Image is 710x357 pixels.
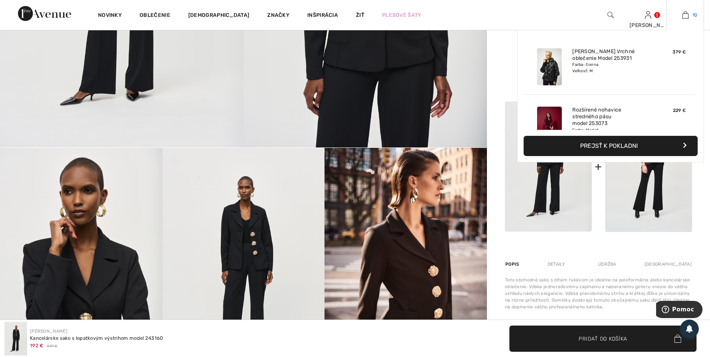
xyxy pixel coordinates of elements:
a: Novinky [98,12,122,20]
span: 379 € [673,49,686,55]
span: 349 € [47,344,58,349]
img: 1. avenue [18,6,71,21]
div: Farba: Merlot Veľkosť: 12 [572,127,646,139]
div: Kancelárske sako s lopatkovým výstrihom model 243160 [30,335,163,342]
span: Inšpirácia [307,12,338,20]
span: 192 € [30,343,44,348]
a: Oblečenie [140,12,170,20]
div: Doplňte svoj outfit [505,72,692,81]
span: 229 € [673,108,686,113]
span: 10 [692,12,698,18]
img: Môj košík [682,10,689,19]
div: Farba: čierna Veľkosť: M [572,62,646,74]
div: + [595,158,602,175]
img: Pantalon classique évasé, toute la longueur modèle 243235 [605,101,692,232]
a: Plesové šaty [382,11,421,19]
a: Žiť [356,11,364,19]
img: výskum [607,10,614,19]
img: Rozšírené nohavice stredného pásu model 253073 [537,107,562,144]
div: [GEOGRAPHIC_DATA] [643,257,692,271]
li: 95 % polyester, 5 % spandex [509,319,692,326]
div: Naši stylisti vybrali tieto kúsky, ktoré do seba dokonale zapadajú. [505,84,692,95]
a: 10 [667,10,704,19]
a: Značky [267,12,289,20]
div: Toto obchodné sako s dlhým rukávom je ideálne na poloformálne alebo kancelárske oblečenie. Vďaka ... [505,277,692,310]
a: [PERSON_NAME] [30,329,67,334]
a: Rozšírené nohavice stredného pásu model 253073 [572,107,646,127]
img: Bag.svg [674,335,681,343]
a: Se connecter [645,11,651,18]
a: [PERSON_NAME] Vrchné oblečenie Model 253931 [572,48,646,62]
div: Údržba [592,257,623,271]
img: Blazer affaire à col échancré pour bureau modèle 243160 [505,101,592,232]
img: Moje informácie [645,10,651,19]
button: Prejsť k pokladni [524,136,698,156]
iframe: Ouvre un widget dans lequel vous pouvez trouver plus d’informations [656,301,703,320]
div: [PERSON_NAME] [630,21,666,29]
a: [DEMOGRAPHIC_DATA] [188,12,249,20]
button: Pridať do košíka [509,326,697,352]
span: Pridať do košíka [579,335,627,342]
div: Detaily [541,257,572,271]
img: Aféra Blazer & golier a akútny; chancr&eacute; pre desktop mod&egrave; dňa 243160 [4,322,27,356]
font: Prejsť k pokladni [580,142,638,149]
div: Popis [505,257,521,271]
img: Joseph Ribkoff Vrchné oblečenie Model 253931 [537,48,562,85]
